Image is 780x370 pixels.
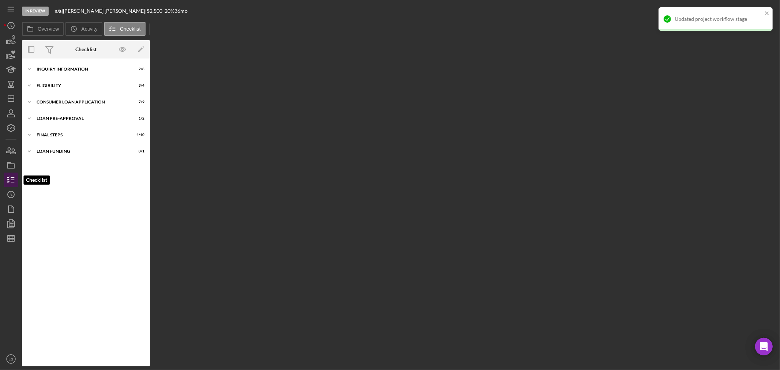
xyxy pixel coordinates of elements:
[675,16,762,22] div: Updated project workflow stage
[131,83,144,88] div: 3 / 4
[765,10,770,17] button: close
[131,67,144,71] div: 2 / 8
[174,8,188,14] div: 36 mo
[131,149,144,154] div: 0 / 1
[120,26,141,32] label: Checklist
[37,100,126,104] div: Consumer Loan Application
[81,26,97,32] label: Activity
[54,8,61,14] b: n/a
[38,26,59,32] label: Overview
[37,149,126,154] div: Loan Funding
[63,8,147,14] div: [PERSON_NAME] [PERSON_NAME] |
[37,83,126,88] div: Eligibility
[104,22,146,36] button: Checklist
[131,100,144,104] div: 7 / 9
[755,338,773,355] div: Open Intercom Messenger
[147,8,162,14] span: $2,500
[54,8,63,14] div: |
[37,133,126,137] div: FINAL STEPS
[4,352,18,366] button: LG
[37,67,126,71] div: Inquiry Information
[65,22,102,36] button: Activity
[165,8,174,14] div: 20 %
[131,116,144,121] div: 1 / 2
[22,22,64,36] button: Overview
[131,133,144,137] div: 4 / 10
[37,116,126,121] div: Loan Pre-Approval
[75,46,97,52] div: Checklist
[22,7,49,16] div: In Review
[9,357,14,361] text: LG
